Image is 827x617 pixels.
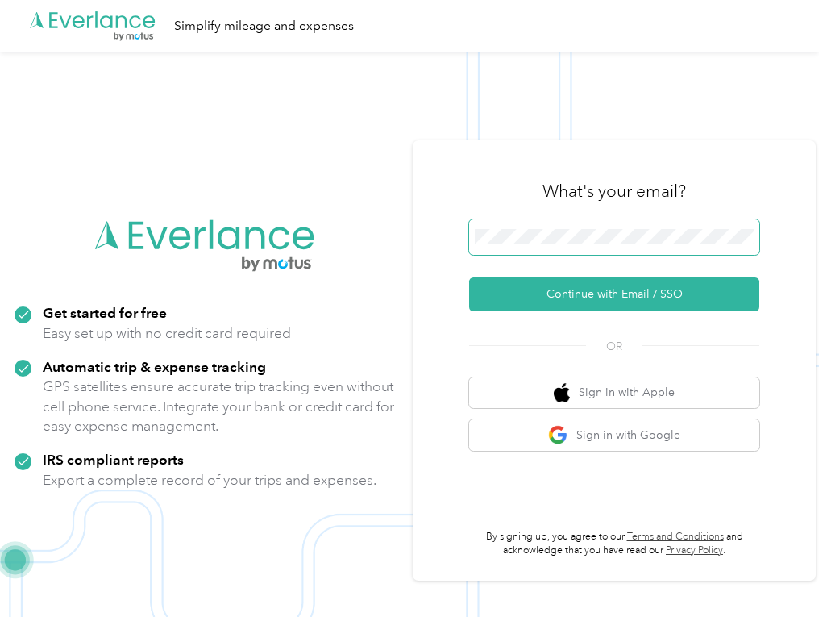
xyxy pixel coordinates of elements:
div: Simplify mileage and expenses [174,16,354,36]
button: Continue with Email / SSO [469,277,759,311]
h3: What's your email? [542,180,686,202]
span: OR [586,338,642,355]
button: google logoSign in with Google [469,419,759,451]
strong: Automatic trip & expense tracking [43,358,266,375]
strong: IRS compliant reports [43,451,184,468]
p: Easy set up with no credit card required [43,323,291,344]
img: google logo [548,425,568,445]
a: Terms and Conditions [627,531,724,543]
a: Privacy Policy [666,544,723,557]
button: apple logoSign in with Apple [469,377,759,409]
p: Export a complete record of your trips and expenses. [43,470,376,490]
strong: Get started for free [43,304,167,321]
p: By signing up, you agree to our and acknowledge that you have read our . [469,530,759,558]
img: apple logo [554,383,570,403]
p: GPS satellites ensure accurate trip tracking even without cell phone service. Integrate your bank... [43,377,395,436]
